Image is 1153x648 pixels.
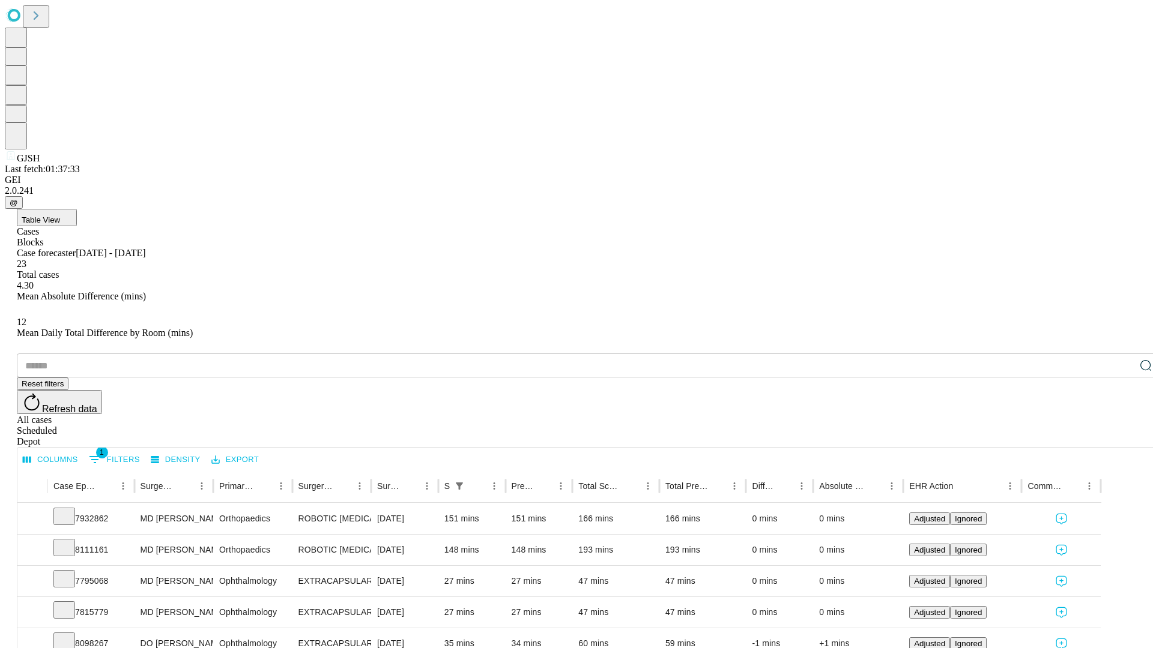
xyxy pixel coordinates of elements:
[955,608,982,617] span: Ignored
[53,566,129,596] div: 7795068
[726,478,743,494] button: Menu
[752,481,775,491] div: Difference
[578,597,653,628] div: 47 mins
[909,481,953,491] div: EHR Action
[512,481,535,491] div: Predicted In Room Duration
[141,535,207,565] div: MD [PERSON_NAME] [PERSON_NAME] Md
[955,577,982,586] span: Ignored
[469,478,486,494] button: Sort
[909,544,950,556] button: Adjusted
[512,566,567,596] div: 27 mins
[914,639,945,648] span: Adjusted
[377,535,432,565] div: [DATE]
[950,512,987,525] button: Ignored
[819,481,865,491] div: Absolute Difference
[17,269,59,280] span: Total cases
[5,164,80,174] span: Last fetch: 01:37:33
[377,566,432,596] div: [DATE]
[53,535,129,565] div: 8111161
[177,478,193,494] button: Sort
[219,481,254,491] div: Primary Service
[709,478,726,494] button: Sort
[219,566,286,596] div: Ophthalmology
[23,571,41,592] button: Expand
[665,503,740,534] div: 166 mins
[256,478,273,494] button: Sort
[914,608,945,617] span: Adjusted
[752,566,807,596] div: 0 mins
[141,597,207,628] div: MD [PERSON_NAME]
[419,478,435,494] button: Menu
[141,503,207,534] div: MD [PERSON_NAME] [PERSON_NAME] Md
[909,575,950,587] button: Adjusted
[950,544,987,556] button: Ignored
[377,503,432,534] div: [DATE]
[208,451,262,469] button: Export
[955,639,982,648] span: Ignored
[17,209,77,226] button: Table View
[42,404,97,414] span: Refresh data
[1002,478,1018,494] button: Menu
[402,478,419,494] button: Sort
[53,503,129,534] div: 7932862
[536,478,552,494] button: Sort
[819,597,897,628] div: 0 mins
[334,478,351,494] button: Sort
[219,535,286,565] div: Orthopaedics
[17,377,68,390] button: Reset filters
[298,503,365,534] div: ROBOTIC [MEDICAL_DATA] KNEE TOTAL
[752,597,807,628] div: 0 mins
[1064,478,1081,494] button: Sort
[5,196,23,209] button: @
[219,597,286,628] div: Ophthalmology
[914,545,945,554] span: Adjusted
[955,514,982,523] span: Ignored
[950,575,987,587] button: Ignored
[298,535,365,565] div: ROBOTIC [MEDICAL_DATA] KNEE TOTAL
[17,248,76,258] span: Case forecaster
[22,215,60,224] span: Table View
[909,512,950,525] button: Adjusted
[10,198,18,207] span: @
[552,478,569,494] button: Menu
[578,503,653,534] div: 166 mins
[819,566,897,596] div: 0 mins
[640,478,656,494] button: Menu
[76,248,145,258] span: [DATE] - [DATE]
[298,481,333,491] div: Surgery Name
[512,597,567,628] div: 27 mins
[752,503,807,534] div: 0 mins
[623,478,640,494] button: Sort
[883,478,900,494] button: Menu
[115,478,132,494] button: Menu
[298,597,365,628] div: EXTRACAPSULAR CATARACT REMOVAL WITH [MEDICAL_DATA]
[819,535,897,565] div: 0 mins
[17,317,26,327] span: 12
[141,566,207,596] div: MD [PERSON_NAME]
[444,597,500,628] div: 27 mins
[512,503,567,534] div: 151 mins
[273,478,289,494] button: Menu
[665,535,740,565] div: 193 mins
[512,535,567,565] div: 148 mins
[914,514,945,523] span: Adjusted
[665,566,740,596] div: 47 mins
[444,503,500,534] div: 151 mins
[17,390,102,414] button: Refresh data
[444,566,500,596] div: 27 mins
[444,535,500,565] div: 148 mins
[444,481,450,491] div: Scheduled In Room Duration
[377,481,401,491] div: Surgery Date
[377,597,432,628] div: [DATE]
[914,577,945,586] span: Adjusted
[1081,478,1098,494] button: Menu
[17,328,193,338] span: Mean Daily Total Difference by Room (mins)
[98,478,115,494] button: Sort
[665,597,740,628] div: 47 mins
[86,450,143,469] button: Show filters
[53,481,97,491] div: Case Epic Id
[954,478,971,494] button: Sort
[909,606,950,619] button: Adjusted
[23,509,41,530] button: Expand
[17,153,40,163] span: GJSH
